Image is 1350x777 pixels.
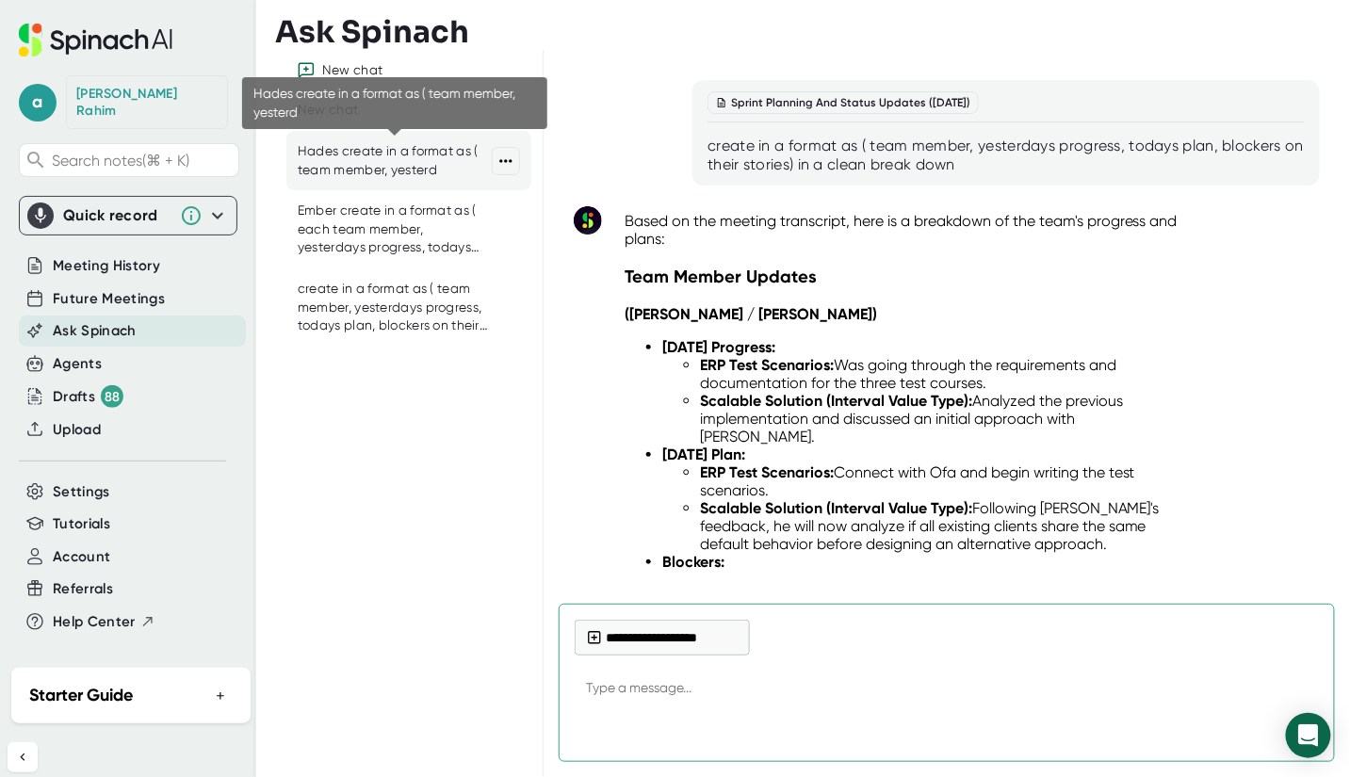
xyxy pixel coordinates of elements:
button: Referrals [53,578,113,600]
button: Upload [53,419,101,441]
li: Connect with Ofa and begin writing the test scenarios. [700,463,1193,499]
div: 88 [101,385,123,408]
button: Settings [53,481,110,503]
div: Hades create in a format as ( team member, yesterd [298,142,492,179]
h3: Ask Spinach [275,14,469,50]
div: Send message [1285,712,1319,746]
strong: ([PERSON_NAME] / [PERSON_NAME]) [625,305,877,323]
li: Was going through the requirements and documentation for the three test courses. [700,356,1193,392]
div: New chat [298,101,358,120]
strong: ERP Test Scenarios: [700,463,834,481]
strong: [DATE] Plan: [662,445,745,463]
div: Ember create in a format as ( each team member, yesterdays progress, todays plan, blockers on the... [298,202,492,257]
div: Open Intercom Messenger [1286,713,1331,758]
span: Search notes (⌘ + K) [52,152,234,170]
strong: Scalable Solution (Interval Value Type): [700,392,972,410]
p: Based on the meeting transcript, here is a breakdown of the team's progress and plans: [625,212,1193,248]
strong: Blockers: [662,553,724,571]
strong: Scalable Solution (Interval Value Type): [700,499,972,517]
li: Analyzed the previous implementation and discussed an initial approach with [PERSON_NAME]. [700,392,1193,445]
button: Account [53,546,110,568]
button: Agents [53,353,102,375]
button: Drafts 88 [53,385,123,408]
div: New chat [322,62,382,79]
button: Help Center [53,611,155,633]
button: Future Meetings [53,288,165,310]
div: Quick record [63,206,171,225]
span: Help Center [53,611,136,633]
div: Abdul Rahim [76,86,218,119]
div: Quick record [27,197,229,235]
div: Sprint Planning And Status Updates ([DATE]) [708,91,979,114]
button: Ask Spinach [53,320,137,342]
div: Drafts [53,385,123,408]
button: + [208,682,233,709]
span: a [19,84,57,121]
strong: Team Member Updates [625,266,817,287]
button: Meeting History [53,255,160,277]
li: Following [PERSON_NAME]'s feedback, he will now analyze if all existing clients share the same de... [700,499,1193,553]
button: Tutorials [53,513,110,535]
div: create in a format as ( team member, yesterdays progress, todays plan, blockers on their stories)... [708,137,1305,174]
li: None mentioned. [700,571,1193,589]
strong: [DATE] Progress: [662,338,775,356]
h2: Starter Guide [29,683,133,708]
strong: ERP Test Scenarios: [700,356,834,374]
div: create in a format as ( team member, yesterdays progress, todays plan, blockers on their stories)... [298,280,492,335]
